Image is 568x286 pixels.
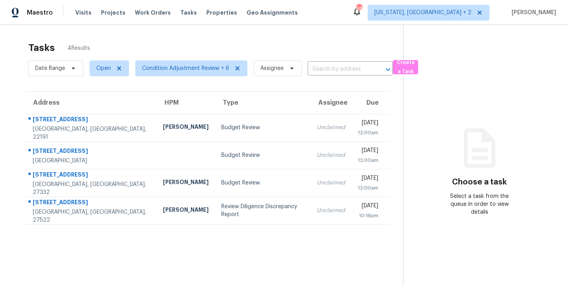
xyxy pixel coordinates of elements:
[28,44,55,52] h2: Tasks
[358,147,378,156] div: [DATE]
[397,58,414,76] span: Create a Task
[27,9,53,17] span: Maestro
[163,123,209,133] div: [PERSON_NAME]
[317,151,345,159] div: Unclaimed
[317,179,345,187] div: Unclaimed
[358,174,378,184] div: [DATE]
[206,9,237,17] span: Properties
[157,92,215,114] th: HPM
[351,92,390,114] th: Due
[508,9,556,17] span: [PERSON_NAME]
[358,212,378,220] div: 10:16pm
[317,124,345,132] div: Unclaimed
[163,206,209,216] div: [PERSON_NAME]
[33,157,150,165] div: [GEOGRAPHIC_DATA]
[221,203,304,218] div: Review Diligence Discrepancy Report
[33,115,150,125] div: [STREET_ADDRESS]
[358,184,378,192] div: 12:00am
[33,181,150,196] div: [GEOGRAPHIC_DATA], [GEOGRAPHIC_DATA], 27332
[358,156,378,164] div: 12:00am
[374,9,471,17] span: [US_STATE], [GEOGRAPHIC_DATA] + 2
[221,151,304,159] div: Budget Review
[67,44,90,52] span: 4 Results
[356,5,362,13] div: 68
[260,64,284,72] span: Assignee
[393,60,418,74] button: Create a Task
[33,147,150,157] div: [STREET_ADDRESS]
[310,92,351,114] th: Assignee
[35,64,65,72] span: Date Range
[441,192,517,216] div: Select a task from the queue in order to view details
[221,124,304,132] div: Budget Review
[135,9,171,17] span: Work Orders
[25,92,157,114] th: Address
[96,64,111,72] span: Open
[358,202,378,212] div: [DATE]
[383,64,394,75] button: Open
[221,179,304,187] div: Budget Review
[163,178,209,188] div: [PERSON_NAME]
[180,10,197,15] span: Tasks
[317,207,345,214] div: Unclaimed
[33,125,150,141] div: [GEOGRAPHIC_DATA], [GEOGRAPHIC_DATA], 22191
[358,119,378,129] div: [DATE]
[33,208,150,224] div: [GEOGRAPHIC_DATA], [GEOGRAPHIC_DATA], 27522
[308,63,371,75] input: Search by address
[142,64,229,72] span: Condition Adjustment Review + 6
[75,9,92,17] span: Visits
[101,9,125,17] span: Projects
[247,9,298,17] span: Geo Assignments
[33,171,150,181] div: [STREET_ADDRESS]
[33,198,150,208] div: [STREET_ADDRESS]
[358,129,378,137] div: 12:00am
[215,92,310,114] th: Type
[452,178,507,186] h3: Choose a task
